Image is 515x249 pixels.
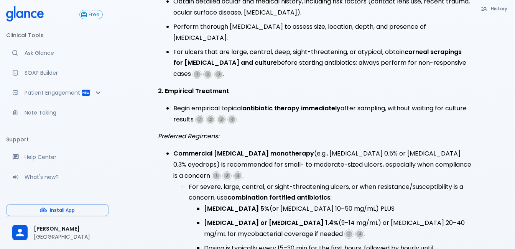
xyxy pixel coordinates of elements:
li: Settings [6,195,109,213]
span: 2 [207,116,214,123]
span: [PERSON_NAME] [34,225,103,233]
span: 3 [218,116,225,123]
div: [PERSON_NAME][GEOGRAPHIC_DATA] [6,220,109,246]
li: (9–14 mg/mL) or [MEDICAL_DATA] 20–40 mg/mL for mycobacterial coverage if needed . [204,218,472,240]
span: 4 [356,231,363,238]
span: 2 [204,71,211,78]
p: Note Taking [25,109,103,116]
li: Perform thorough [MEDICAL_DATA] to assess size, location, depth, and presence of [MEDICAL_DATA]. [173,21,472,44]
li: Clinical Tools [6,26,109,44]
strong: combination fortified antibiotics [227,193,331,202]
strong: [MEDICAL_DATA] or [MEDICAL_DATA] 1.4% [204,218,339,227]
li: For ulcers that are large, central, deep, sight-threatening, or atypical, obtain before starting ... [173,47,472,80]
a: Get help from our support team [6,149,109,165]
span: 3 [224,172,230,179]
span: 2 [346,231,352,238]
a: Advanced note-taking [6,104,109,121]
li: Begin empirical topical after sampling, without waiting for culture results . [173,103,472,125]
a: Docugen: Compose a clinical documentation in seconds [6,64,109,81]
span: 1 [213,172,220,179]
strong: 2. Empirical Treatment [158,87,229,95]
span: 1 [196,116,203,123]
div: Patient Reports & Referrals [6,84,109,101]
span: 3 [215,71,222,78]
p: What's new? [25,173,103,181]
button: Free [79,10,103,19]
span: Free [86,12,102,18]
li: (or [MEDICAL_DATA] 10–50 mg/mL) PLUS [204,203,472,215]
a: Moramiz: Find ICD10AM codes instantly [6,44,109,61]
button: Install App [6,204,109,216]
em: Preferred Regimens: [158,132,219,141]
strong: antibiotic therapy immediately [242,104,341,113]
span: 4 [234,172,241,179]
a: Click to view or change your subscription [79,10,109,19]
div: Recent updates and feature releases [6,169,109,185]
li: Support [6,130,109,149]
strong: Commercial [MEDICAL_DATA] monotherapy [173,149,314,158]
p: SOAP Builder [25,69,103,77]
p: Ask Glance [25,49,103,57]
p: [GEOGRAPHIC_DATA] [34,233,103,241]
button: History [477,3,512,14]
strong: [MEDICAL_DATA] 5% [204,204,270,213]
span: 4 [229,116,235,123]
p: Patient Engagement [25,89,81,97]
p: Help Center [25,153,103,161]
span: 1 [194,71,201,78]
